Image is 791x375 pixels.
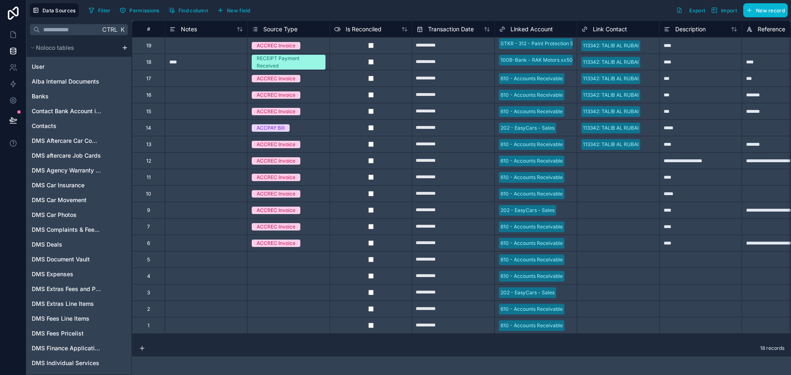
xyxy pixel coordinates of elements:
div: 610 - Accounts Receivable [501,108,563,115]
div: 202 - EasyCars - Sales [501,207,555,214]
div: 6 [147,240,150,247]
div: 14 [146,125,151,131]
a: Permissions [117,4,165,16]
div: 113342: TALIB AL RUBAI [583,124,639,132]
button: Permissions [117,4,162,16]
div: 610 - Accounts Receivable [501,273,563,280]
div: ACCREC Invoice [257,223,295,231]
div: 610 - Accounts Receivable [501,141,563,148]
div: ACCREC Invoice [257,190,295,198]
div: ACCREC Invoice [257,240,295,247]
div: 202 - EasyCars - Sales [501,124,555,132]
div: 17 [146,75,151,82]
div: 113342: TALIB AL RUBAI [583,58,639,66]
div: 610 - Accounts Receivable [501,190,563,198]
div: ACCREC Invoice [257,174,295,181]
div: 2 [147,306,150,312]
div: 9 [147,207,150,214]
div: 100B-Bank - RAK Motors xx5001 [501,56,578,64]
div: RECEIPT Payment Received [257,55,321,70]
div: 113342: TALIB AL RUBAI [583,75,639,82]
a: New record [740,3,788,17]
span: Export [689,7,705,14]
div: 113342: TALIB AL RUBAI [583,42,639,49]
div: 113342: TALIB AL RUBAI [583,108,639,115]
div: 15 [146,108,151,115]
div: 7 [147,224,150,230]
div: 113342: TALIB AL RUBAI [583,91,639,99]
div: 610 - Accounts Receivable [501,75,563,82]
button: Data Sources [30,3,79,17]
div: 610 - Accounts Receivable [501,174,563,181]
span: Permissions [129,7,159,14]
span: Source Type [263,25,297,33]
div: ACCPAY Bill [257,124,285,132]
span: Ctrl [101,24,118,35]
div: 12 [146,158,151,164]
div: 13 [146,141,151,148]
div: ACCREC Invoice [257,42,295,49]
div: # [138,26,159,32]
span: Description [675,25,706,33]
div: ACCREC Invoice [257,91,295,99]
span: Data Sources [42,7,76,14]
div: 610 - Accounts Receivable [501,157,563,165]
div: 16 [146,92,151,98]
div: 610 - Accounts Receivable [501,240,563,247]
span: Find column [178,7,208,14]
div: 610 - Accounts Receivable [501,256,563,263]
span: 18 records [760,345,784,352]
button: New record [743,3,788,17]
div: ACCREC Invoice [257,207,295,214]
button: Filter [85,4,114,16]
span: New field [227,7,250,14]
div: 11 [147,174,151,181]
div: STKR - 312 - Paint Protection Sales STKR [501,40,597,47]
span: Import [721,7,737,14]
div: 610 - Accounts Receivable [501,322,563,329]
div: 19 [146,42,151,49]
button: New field [214,4,253,16]
span: K [119,27,125,33]
div: 3 [147,289,150,296]
div: ACCREC Invoice [257,75,295,82]
div: 1 [147,322,150,329]
div: ACCREC Invoice [257,141,295,148]
div: 202 - EasyCars - Sales [501,289,555,296]
div: 610 - Accounts Receivable [501,91,563,99]
div: ACCREC Invoice [257,157,295,165]
span: Filter [98,7,111,14]
span: Is Reconciled [346,25,381,33]
div: 610 - Accounts Receivable [501,305,563,313]
div: 18 [146,59,151,65]
div: 10 [146,191,151,197]
span: Linked Account [510,25,553,33]
div: ACCREC Invoice [257,108,295,115]
div: 610 - Accounts Receivable [501,223,563,231]
span: New record [756,7,785,14]
span: Notes [181,25,197,33]
span: Transaction Date [428,25,474,33]
span: Link Contact [593,25,627,33]
button: Find column [166,4,211,16]
button: Import [708,3,740,17]
div: 5 [147,256,150,263]
span: Reference [758,25,785,33]
div: 113342: TALIB AL RUBAI [583,141,639,148]
button: Export [673,3,708,17]
div: 4 [147,273,150,280]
